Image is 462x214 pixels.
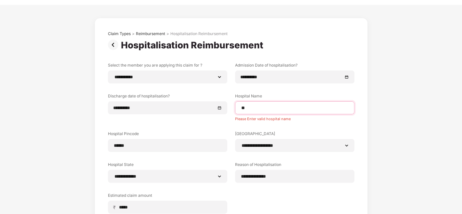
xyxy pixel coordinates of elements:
div: > [132,31,135,36]
div: Claim Types [108,31,131,36]
label: Reason of Hospitalisation [235,162,354,170]
label: Hospital State [108,162,227,170]
label: Select the member you are applying this claim for ? [108,62,227,70]
label: Discharge date of hospitalisation? [108,93,227,101]
label: Admission Date of hospitalisation? [235,62,354,70]
div: Hospitalisation Reimbursement [170,31,228,36]
div: Reimbursement [136,31,165,36]
img: svg+xml;base64,PHN2ZyBpZD0iUHJldi0zMngzMiIgeG1sbnM9Imh0dHA6Ly93d3cudzMub3JnLzIwMDAvc3ZnIiB3aWR0aD... [108,40,121,50]
div: Hospitalisation Reimbursement [121,40,266,51]
label: Estimated claim amount [108,193,227,201]
label: Hospital Name [235,93,354,101]
div: > [166,31,169,36]
div: Please Enter valid hospital name [235,114,354,121]
label: [GEOGRAPHIC_DATA] [235,131,354,139]
span: ₹ [113,204,118,210]
label: Hospital Pincode [108,131,227,139]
